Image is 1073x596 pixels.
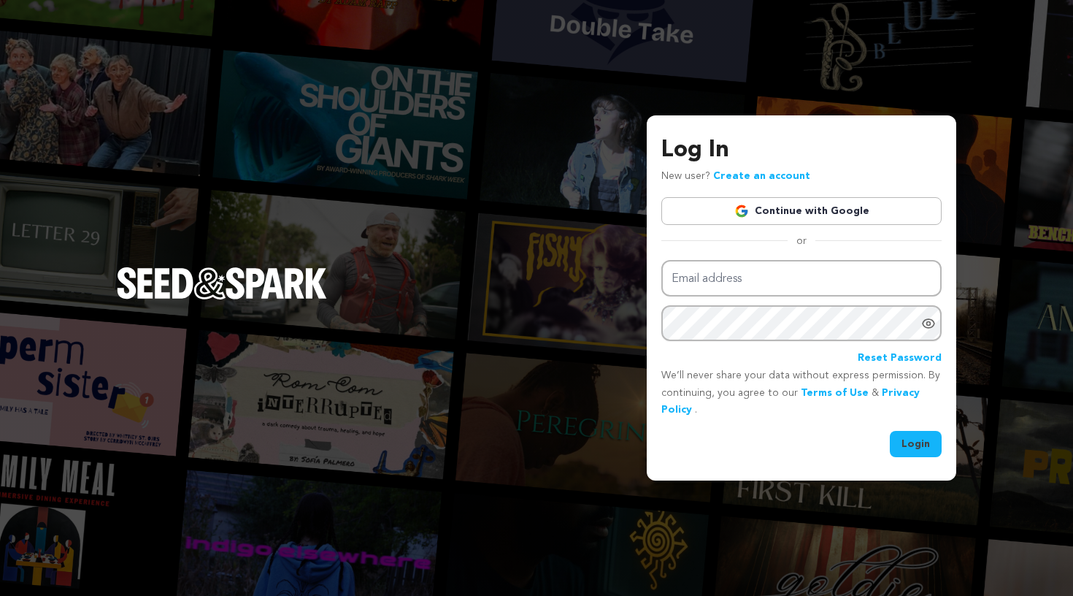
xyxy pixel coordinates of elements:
a: Reset Password [858,350,942,367]
a: Show password as plain text. Warning: this will display your password on the screen. [921,316,936,331]
a: Terms of Use [801,388,869,398]
span: or [788,234,815,248]
img: Google logo [734,204,749,218]
input: Email address [661,260,942,297]
a: Seed&Spark Homepage [117,267,327,329]
button: Login [890,431,942,457]
a: Continue with Google [661,197,942,225]
p: New user? [661,168,810,186]
a: Create an account [713,171,810,181]
p: We’ll never share your data without express permission. By continuing, you agree to our & . [661,367,942,419]
h3: Log In [661,133,942,168]
img: Seed&Spark Logo [117,267,327,299]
